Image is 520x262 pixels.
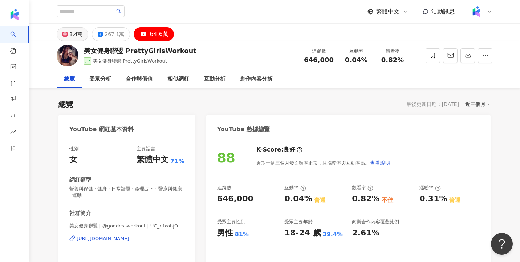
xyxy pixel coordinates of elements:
[126,75,153,84] div: 合作與價值
[240,75,273,84] div: 創作內容分析
[284,219,313,225] div: 受眾主要年齡
[382,196,393,204] div: 不佳
[217,227,233,239] div: 男性
[449,196,460,204] div: 普通
[284,227,321,239] div: 18-24 歲
[9,9,20,20] img: logo icon
[491,233,513,255] iframe: Help Scout Beacon - Open
[256,146,302,154] div: K-Score :
[69,146,79,152] div: 性別
[217,193,253,205] div: 646,000
[419,193,447,205] div: 0.31%
[406,101,459,107] div: 最後更新日期：[DATE]
[284,146,295,154] div: 良好
[69,154,77,165] div: 女
[352,193,379,205] div: 0.82%
[89,75,111,84] div: 受眾分析
[342,48,370,55] div: 互動率
[304,56,334,64] span: 646,000
[370,160,390,166] span: 查看說明
[370,156,391,170] button: 查看說明
[64,75,75,84] div: 總覽
[93,58,167,64] span: 美女健身聯盟,PrettyGirlsWorkout
[419,185,441,191] div: 漲粉率
[235,230,249,238] div: 81%
[69,223,184,229] span: 美女健身聯盟 | @goddessworkout | UC_rifxahjOOKTOBsyT9ZPSA
[284,193,312,205] div: 0.04%
[10,26,25,55] a: search
[150,29,168,39] div: 64.6萬
[217,125,270,133] div: YouTube 數據總覽
[69,29,82,39] div: 3.4萬
[57,45,78,66] img: KOL Avatar
[137,154,168,165] div: 繁體中文
[134,27,174,41] button: 64.6萬
[352,227,379,239] div: 2.61%
[77,235,129,242] div: [URL][DOMAIN_NAME]
[69,210,91,217] div: 社群簡介
[465,100,491,109] div: 近三個月
[217,150,235,165] div: 88
[167,75,189,84] div: 相似網紅
[69,125,134,133] div: YouTube 網紅基本資料
[69,176,91,184] div: 網紅類型
[69,186,184,199] span: 營養與保健 · 健身 · 日常話題 · 命理占卜 · 醫療與健康 · 運動
[204,75,226,84] div: 互動分析
[137,146,155,152] div: 主要語言
[470,5,483,19] img: Kolr%20app%20icon%20%281%29.png
[381,56,404,64] span: 0.82%
[217,185,231,191] div: 追蹤數
[105,29,124,39] div: 267.1萬
[352,185,373,191] div: 觀看率
[304,48,334,55] div: 追蹤數
[345,56,367,64] span: 0.04%
[256,156,391,170] div: 近期一到三個月發文頻率正常，且漲粉率與互動率高。
[376,8,399,16] span: 繁體中文
[116,9,121,14] span: search
[10,125,16,141] span: rise
[92,27,130,41] button: 267.1萬
[352,219,399,225] div: 商業合作內容覆蓋比例
[314,196,326,204] div: 普通
[57,27,88,41] button: 3.4萬
[323,230,343,238] div: 39.4%
[170,157,184,165] span: 71%
[217,219,245,225] div: 受眾主要性別
[84,46,196,55] div: 美女健身聯盟 PrettyGirlsWorkout
[284,185,306,191] div: 互動率
[58,99,73,109] div: 總覽
[379,48,406,55] div: 觀看率
[431,8,455,15] span: 活動訊息
[69,235,184,242] a: [URL][DOMAIN_NAME]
